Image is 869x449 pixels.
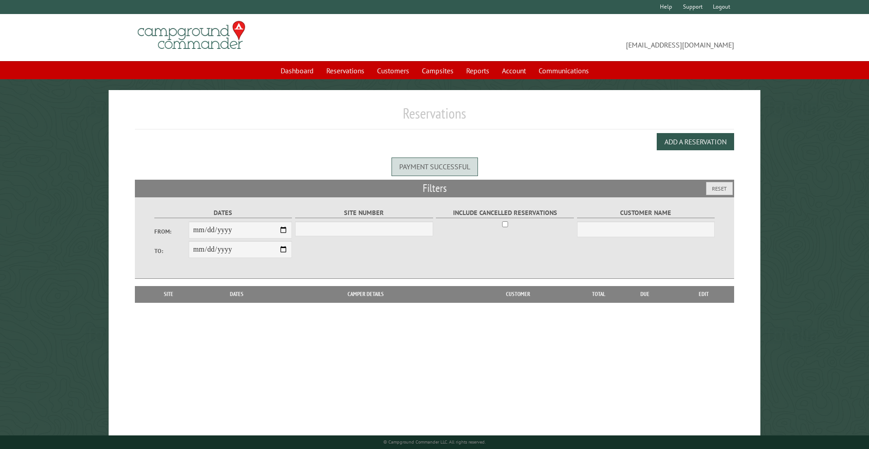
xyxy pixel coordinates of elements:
div: Payment successful [392,158,478,176]
label: From: [154,227,189,236]
th: Camper Details [276,286,456,302]
img: Campground Commander [135,18,248,53]
a: Reports [461,62,495,79]
th: Site [139,286,198,302]
th: Edit [673,286,735,302]
a: Dashboard [275,62,319,79]
span: [EMAIL_ADDRESS][DOMAIN_NAME] [434,25,734,50]
a: Account [497,62,531,79]
th: Customer [456,286,580,302]
label: Customer Name [577,208,715,218]
th: Dates [198,286,276,302]
small: © Campground Commander LLC. All rights reserved. [383,439,486,445]
label: Site Number [295,208,433,218]
th: Due [616,286,673,302]
a: Campsites [416,62,459,79]
button: Add a Reservation [657,133,734,150]
h1: Reservations [135,105,735,129]
label: Dates [154,208,292,218]
h2: Filters [135,180,735,197]
a: Customers [372,62,415,79]
a: Communications [533,62,594,79]
a: Reservations [321,62,370,79]
label: To: [154,247,189,255]
label: Include Cancelled Reservations [436,208,574,218]
th: Total [580,286,616,302]
button: Reset [706,182,733,195]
